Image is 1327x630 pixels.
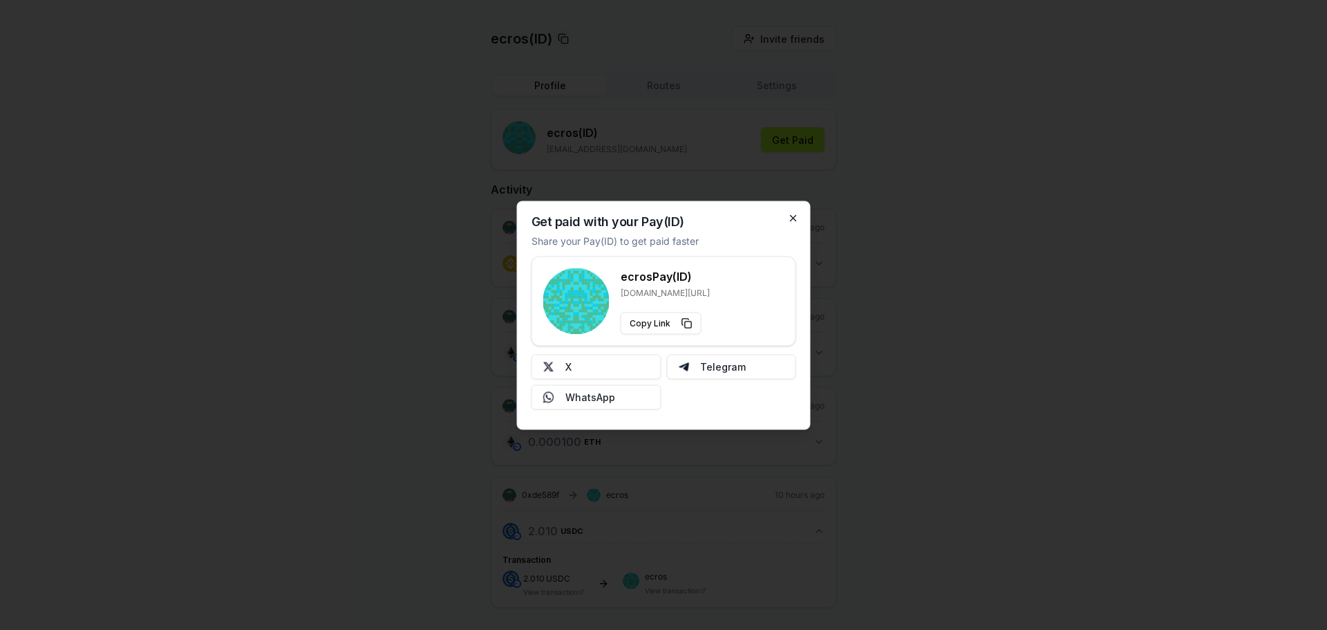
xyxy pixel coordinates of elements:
[543,391,554,402] img: Whatsapp
[531,215,684,228] h2: Get paid with your Pay(ID)
[531,233,699,248] p: Share your Pay(ID) to get paid faster
[531,354,661,379] button: X
[666,354,796,379] button: Telegram
[621,287,710,298] p: [DOMAIN_NAME][URL]
[543,361,554,372] img: X
[531,385,661,409] button: WhatsApp
[621,312,702,334] button: Copy Link
[678,361,689,372] img: Telegram
[621,268,710,284] h3: ecros Pay(ID)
